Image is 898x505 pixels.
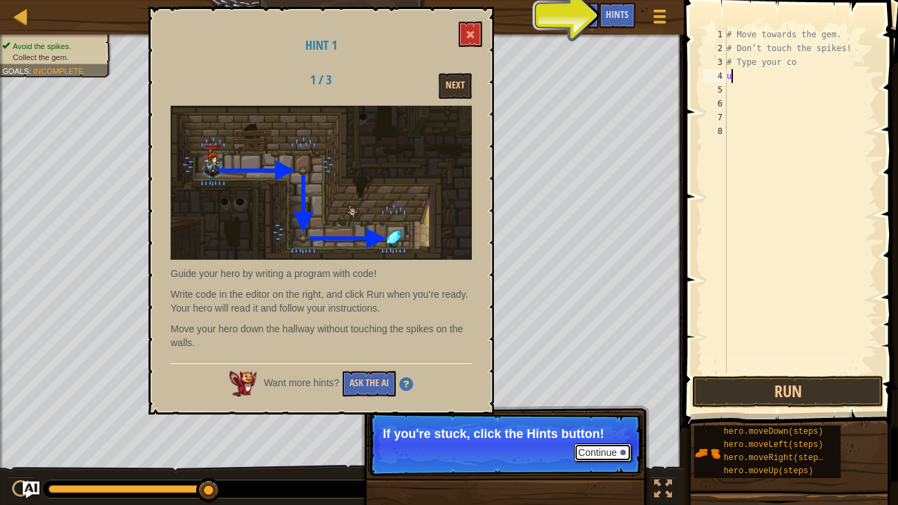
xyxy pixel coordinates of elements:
[439,73,472,99] button: Next
[703,55,727,69] div: 3
[703,83,727,97] div: 5
[33,66,84,75] span: Incomplete
[343,371,396,397] button: Ask the AI
[703,69,727,83] div: 4
[23,482,39,498] button: Ask AI
[7,477,35,505] button: Ctrl + P: Pause
[703,111,727,124] div: 7
[399,377,413,391] img: Hint
[171,287,472,315] p: Write code in the editor on the right, and click Run when you’re ready. Your hero will read it an...
[649,477,677,505] button: Toggle fullscreen
[2,66,29,75] span: Goals
[383,427,628,441] p: If you're stuck, click the Hints button!
[278,73,364,87] h2: 1 / 3
[305,37,337,54] span: Hint 1
[703,28,727,41] div: 1
[692,376,883,408] button: Run
[2,52,103,63] li: Collect the gem.
[171,322,472,350] p: Move your hero down the hallway without touching the spikes on the walls.
[724,440,823,450] span: hero.moveLeft(steps)
[229,371,257,396] img: AI
[29,66,33,75] span: :
[562,3,599,28] button: Ask AI
[574,444,631,461] button: Continue
[569,8,592,21] span: Ask AI
[2,41,103,52] li: Avoid the spikes.
[703,97,727,111] div: 6
[171,106,472,260] img: Dungeons of kithgard
[694,440,720,466] img: portrait.png
[703,124,727,138] div: 8
[13,41,71,50] span: Avoid the spikes.
[171,267,472,280] p: Guide your hero by writing a program with code!
[606,8,629,21] span: Hints
[724,466,814,476] span: hero.moveUp(steps)
[724,427,823,437] span: hero.moveDown(steps)
[703,41,727,55] div: 2
[264,377,339,388] span: Want more hints?
[642,3,677,35] button: Show game menu
[13,53,69,61] span: Collect the gem.
[724,453,828,463] span: hero.moveRight(steps)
